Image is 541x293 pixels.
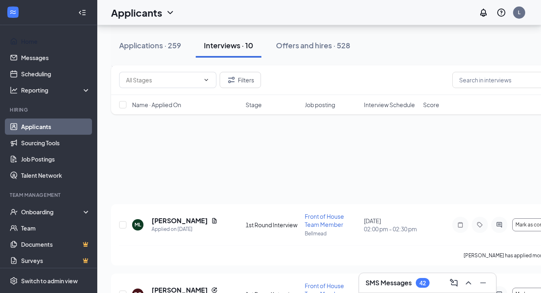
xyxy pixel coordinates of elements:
[152,225,218,233] div: Applied on [DATE]
[464,278,473,288] svg: ChevronUp
[21,167,90,183] a: Talent Network
[126,75,200,84] input: All Stages
[496,8,506,17] svg: QuestionInfo
[364,101,415,109] span: Interview Schedule
[423,101,439,109] span: Score
[21,151,90,167] a: Job Postings
[111,6,162,19] h1: Applicants
[21,86,91,94] div: Reporting
[10,192,89,198] div: Team Management
[21,220,90,236] a: Team
[246,221,300,229] div: 1st Round Interview
[21,33,90,50] a: Home
[21,135,90,151] a: Sourcing Tools
[305,101,335,109] span: Job posting
[10,277,18,285] svg: Settings
[449,278,459,288] svg: ComposeMessage
[220,72,261,88] button: Filter Filters
[21,66,90,82] a: Scheduling
[21,236,90,252] a: DocumentsCrown
[9,8,17,16] svg: WorkstreamLogo
[478,278,488,288] svg: Minimize
[462,276,475,289] button: ChevronUp
[305,213,344,228] span: Front of House Team Member
[366,278,412,287] h3: SMS Messages
[246,101,262,109] span: Stage
[204,40,253,50] div: Interviews · 10
[455,222,465,228] svg: Note
[518,9,520,16] div: L
[10,208,18,216] svg: UserCheck
[21,252,90,269] a: SurveysCrown
[211,218,218,224] svg: Document
[135,221,141,228] div: ML
[132,101,181,109] span: Name · Applied On
[419,280,426,287] div: 42
[227,75,236,85] svg: Filter
[165,8,175,17] svg: ChevronDown
[364,217,418,233] div: [DATE]
[477,276,490,289] button: Minimize
[364,225,418,233] span: 02:00 pm - 02:30 pm
[10,86,18,94] svg: Analysis
[119,40,181,50] div: Applications · 259
[152,216,208,225] h5: [PERSON_NAME]
[21,208,83,216] div: Onboarding
[10,106,89,113] div: Hiring
[21,277,78,285] div: Switch to admin view
[21,118,90,135] a: Applicants
[494,222,504,228] svg: ActiveChat
[276,40,350,50] div: Offers and hires · 528
[21,50,90,66] a: Messages
[78,9,86,17] svg: Collapse
[203,77,210,83] svg: ChevronDown
[447,276,460,289] button: ComposeMessage
[479,8,488,17] svg: Notifications
[475,222,485,228] svg: Tag
[513,265,533,285] iframe: Intercom live chat
[305,230,359,237] p: Bellmead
